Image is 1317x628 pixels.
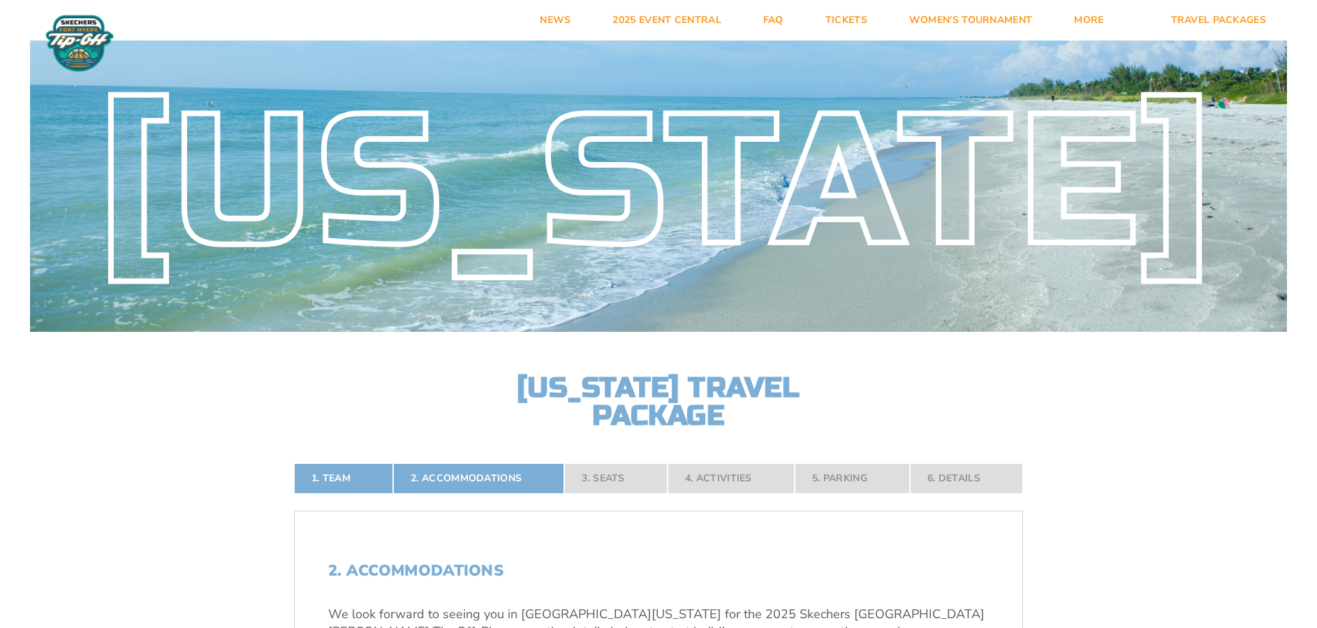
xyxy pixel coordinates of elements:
[42,14,117,73] img: Fort Myers Tip-Off
[294,463,393,494] a: 1. Team
[328,562,989,580] h2: 2. Accommodations
[30,109,1287,256] div: [US_STATE]
[505,374,812,430] h2: [US_STATE] Travel Package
